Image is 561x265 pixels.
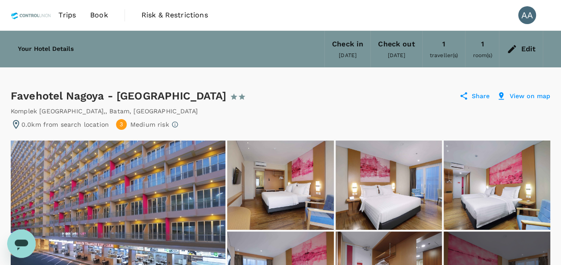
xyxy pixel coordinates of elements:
span: traveller(s) [430,52,458,58]
img: Room [336,141,442,230]
span: room(s) [473,52,492,58]
span: [DATE] [339,52,357,58]
img: Control Union Malaysia Sdn. Bhd. [11,5,51,25]
div: Favehotel Nagoya - [GEOGRAPHIC_DATA] [11,89,270,103]
p: Medium risk [130,120,169,129]
span: Book [90,10,108,21]
div: Check out [378,38,415,50]
p: 0.0km from search location [21,120,109,129]
span: Trips [58,10,76,21]
iframe: Button to launch messaging window [7,229,36,258]
div: 1 [442,38,445,50]
div: Edit [521,43,536,55]
p: Share [472,91,490,100]
span: Risk & Restrictions [141,10,208,21]
img: Room [227,141,334,230]
div: Komplek [GEOGRAPHIC_DATA], , Batam , [GEOGRAPHIC_DATA] [11,107,198,116]
h6: Your Hotel Details [18,44,74,54]
span: 3 [120,120,123,129]
div: AA [518,6,536,24]
div: 1 [481,38,484,50]
p: View on map [509,91,550,100]
img: Room [444,141,550,230]
span: [DATE] [387,52,405,58]
div: Check in [332,38,363,50]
